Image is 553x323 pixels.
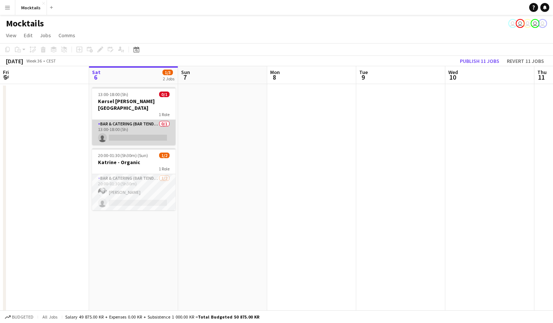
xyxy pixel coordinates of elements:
[180,73,190,81] span: 7
[504,56,547,66] button: Revert 11 jobs
[65,314,259,320] div: Salary 49 875.00 KR + Expenses 0.00 KR + Subsistence 1 000.00 KR =
[523,19,532,28] app-user-avatar: Hektor Pantas
[41,314,59,320] span: All jobs
[91,73,101,81] span: 6
[46,58,56,64] div: CEST
[12,314,34,320] span: Budgeted
[6,57,23,65] div: [DATE]
[531,19,540,28] app-user-avatar: Hektor Pantas
[163,76,174,81] div: 2 Jobs
[536,73,547,81] span: 11
[198,314,259,320] span: Total Budgeted 50 875.00 KR
[6,18,44,29] h1: Mocktails
[159,166,170,172] span: 1 Role
[448,69,458,76] span: Wed
[6,32,16,39] span: View
[538,19,547,28] app-user-avatar: Hektor Pantas
[92,87,176,145] app-job-card: 13:00-18:00 (5h)0/1Kørsel [PERSON_NAME] [GEOGRAPHIC_DATA]1 RoleBar & Catering (Bar Tender)0/113:0...
[92,148,176,210] app-job-card: 20:00-01:30 (5h30m) (Sun)1/2Katrine - Organic1 RoleBar & Catering (Bar Tender)1/220:00-01:30 (5h3...
[40,32,51,39] span: Jobs
[447,73,458,81] span: 10
[24,32,32,39] span: Edit
[4,313,35,321] button: Budgeted
[358,73,368,81] span: 9
[92,159,176,166] h3: Katrine - Organic
[457,56,502,66] button: Publish 11 jobs
[2,73,9,81] span: 5
[516,19,525,28] app-user-avatar: Hektor Pantas
[21,31,35,40] a: Edit
[25,58,43,64] span: Week 36
[162,70,173,75] span: 1/3
[56,31,78,40] a: Comms
[508,19,517,28] app-user-avatar: Hektor Pantas
[37,31,54,40] a: Jobs
[270,69,280,76] span: Mon
[181,69,190,76] span: Sun
[159,92,170,97] span: 0/1
[92,69,101,76] span: Sat
[537,69,547,76] span: Thu
[92,174,176,210] app-card-role: Bar & Catering (Bar Tender)1/220:00-01:30 (5h30m)[PERSON_NAME]
[3,69,9,76] span: Fri
[159,112,170,117] span: 1 Role
[359,69,368,76] span: Tue
[98,92,128,97] span: 13:00-18:00 (5h)
[159,153,170,158] span: 1/2
[3,31,19,40] a: View
[269,73,280,81] span: 8
[92,98,176,111] h3: Kørsel [PERSON_NAME] [GEOGRAPHIC_DATA]
[15,0,47,15] button: Mocktails
[92,120,176,145] app-card-role: Bar & Catering (Bar Tender)0/113:00-18:00 (5h)
[59,32,75,39] span: Comms
[98,153,148,158] span: 20:00-01:30 (5h30m) (Sun)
